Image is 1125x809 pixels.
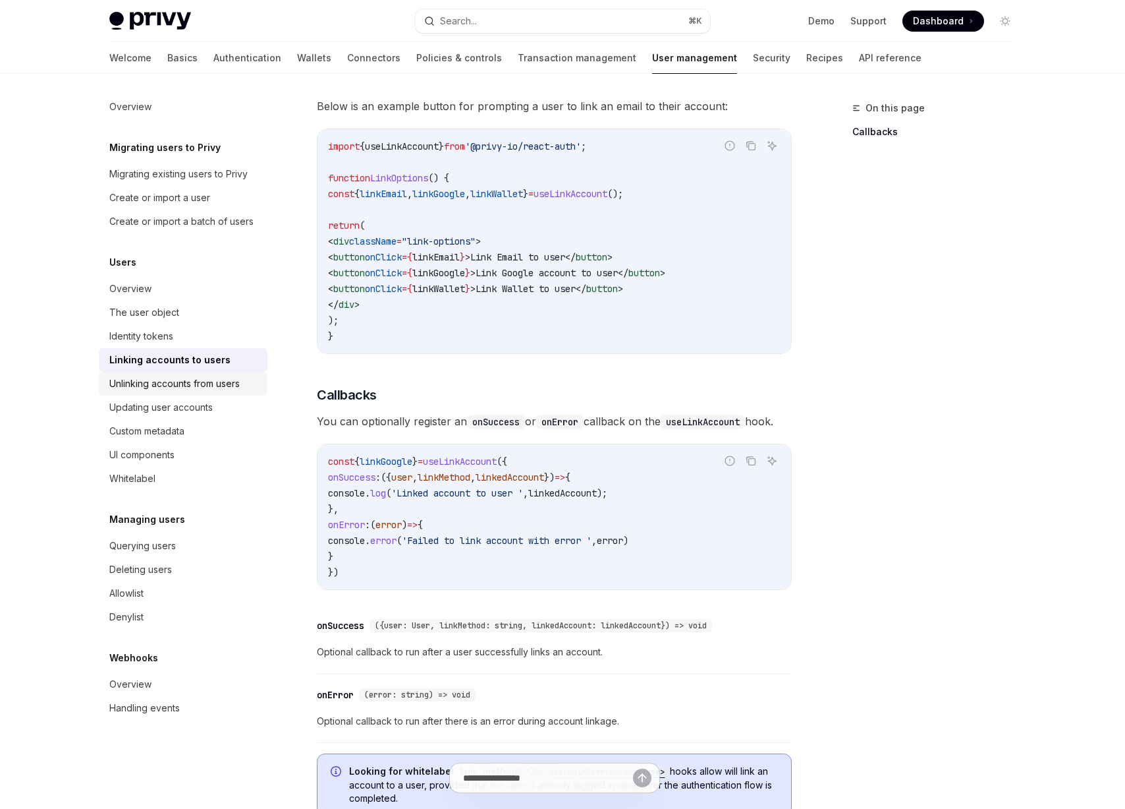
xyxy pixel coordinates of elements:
div: Denylist [109,609,144,625]
a: Linking accounts to users [99,348,267,372]
span: ({ [381,471,391,483]
span: (error: string) => void [364,690,470,700]
span: ) [402,519,407,531]
div: Unlinking accounts from users [109,376,240,392]
span: linkedAccount [476,471,544,483]
span: linkEmail [412,251,460,263]
div: Whitelabel [109,471,155,487]
a: User management [652,42,737,74]
span: }) [544,471,555,483]
span: Below is an example button for prompting a user to link an email to their account: [317,97,792,115]
div: Overview [109,99,151,115]
h5: Webhooks [109,650,158,666]
a: Overview [99,95,267,119]
a: Callbacks [852,121,1026,142]
span: Link Email to user [470,251,565,263]
span: onClick [365,251,402,263]
button: Send message [633,769,651,787]
a: Deleting users [99,558,267,582]
span: ({ [497,456,507,467]
div: UI components [109,447,175,463]
a: Welcome [109,42,151,74]
span: = [418,456,423,467]
span: button [333,251,365,263]
h5: Users [109,255,136,270]
a: Overview [99,673,267,696]
span: . [365,487,370,499]
span: => [407,519,418,531]
h5: Managing users [109,512,185,527]
span: { [565,471,570,483]
span: console [328,487,365,499]
a: Demo [808,15,835,28]
div: Linking accounts to users [109,352,231,368]
span: On this page [865,100,925,116]
a: Create or import a batch of users [99,210,267,233]
a: Recipes [806,42,843,74]
span: error [375,519,402,531]
span: linkedAccount [528,487,597,499]
span: , [465,188,470,200]
button: Ask AI [763,452,781,469]
span: { [407,283,412,295]
span: ( [386,487,391,499]
code: onSuccess [467,415,525,429]
span: = [402,283,407,295]
span: > [465,251,470,263]
div: Create or import a batch of users [109,214,254,229]
span: } [328,551,333,562]
span: , [591,535,597,547]
div: onSuccess [317,619,364,632]
span: error [370,535,397,547]
span: function [328,172,370,184]
a: Unlinking accounts from users [99,372,267,396]
span: }, [328,503,339,515]
a: Support [850,15,887,28]
span: linkWallet [470,188,523,200]
span: } [465,283,470,295]
span: (); [607,188,623,200]
a: Create or import a user [99,186,267,210]
span: > [470,267,476,279]
span: </ [576,283,586,295]
span: { [354,456,360,467]
span: onError [328,519,365,531]
span: useLinkAccount [423,456,497,467]
a: Policies & controls [416,42,502,74]
a: The user object [99,301,267,324]
div: Handling events [109,700,180,716]
span: } [523,188,528,200]
img: light logo [109,12,191,30]
a: UI components [99,443,267,467]
a: Basics [167,42,198,74]
span: error [597,535,623,547]
span: ) [623,535,628,547]
span: } [328,330,333,342]
span: > [354,299,360,311]
span: onClick [365,283,402,295]
button: Report incorrect code [721,452,738,469]
a: API reference [859,42,921,74]
span: div [339,299,354,311]
button: Ask AI [763,137,781,154]
span: ( [360,220,365,231]
span: => [555,471,565,483]
div: Search... [440,13,477,29]
span: , [523,487,528,499]
a: Authentication [213,42,281,74]
button: Search...⌘K [415,9,710,33]
span: = [528,188,534,200]
div: Overview [109,281,151,297]
span: Optional callback to run after a user successfully links an account. [317,644,792,660]
span: ⌘ K [688,16,702,26]
span: , [412,471,418,483]
span: . [365,535,370,547]
div: Updating user accounts [109,400,213,415]
span: Callbacks [317,386,377,404]
span: > [476,235,481,247]
button: Copy the contents from the code block [742,137,759,154]
code: useLinkAccount [661,415,745,429]
span: </ [618,267,628,279]
span: </ [328,299,339,311]
span: { [407,251,412,263]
